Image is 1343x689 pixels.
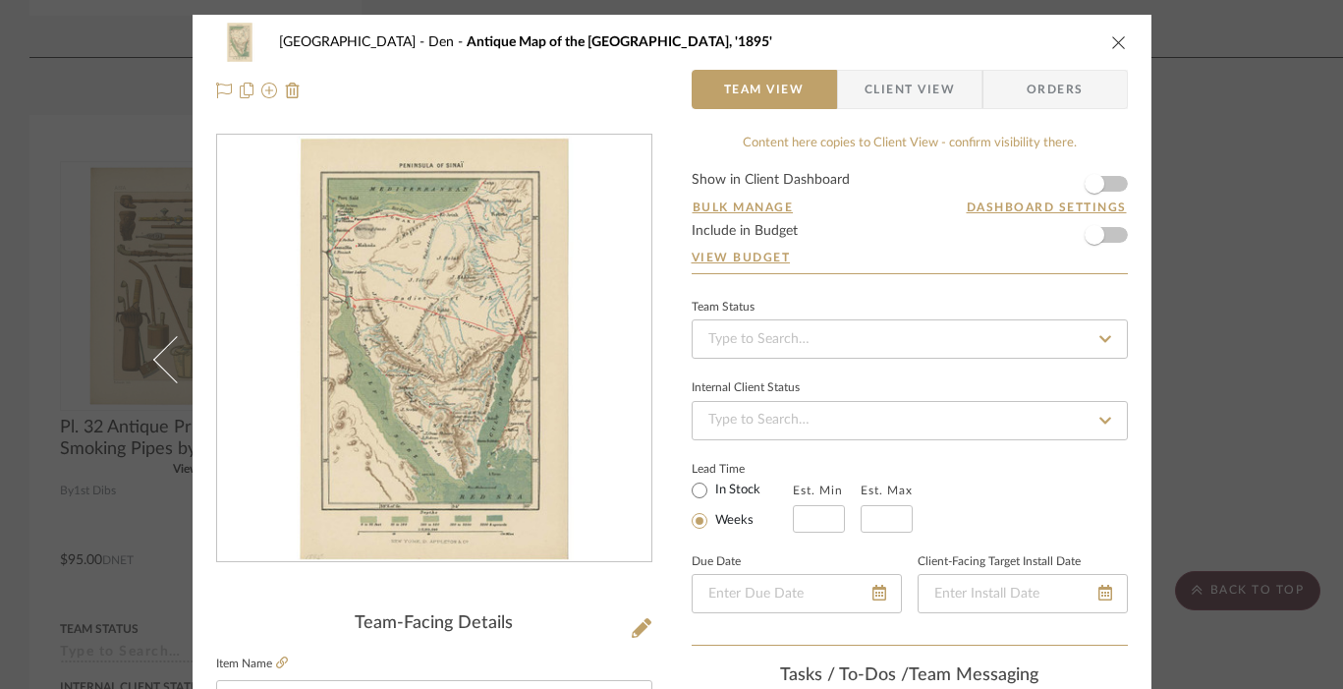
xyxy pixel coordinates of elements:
[216,656,288,672] label: Item Name
[918,557,1081,567] label: Client-Facing Target Install Date
[1005,70,1105,109] span: Orders
[692,303,755,313] div: Team Status
[692,319,1128,359] input: Type to Search…
[285,83,301,98] img: Remove from project
[966,199,1128,216] button: Dashboard Settings
[692,574,902,613] input: Enter Due Date
[216,23,263,62] img: 53f0aa3e-31f8-40f9-9ec0-a46134c251f1_48x40.jpg
[692,460,793,478] label: Lead Time
[692,665,1128,687] div: team Messaging
[1110,33,1128,51] button: close
[467,35,772,49] span: Antique Map of the [GEOGRAPHIC_DATA], '1895'
[217,136,651,562] div: 0
[279,35,428,49] span: [GEOGRAPHIC_DATA]
[780,666,909,684] span: Tasks / To-Dos /
[724,70,805,109] span: Team View
[793,484,843,497] label: Est. Min
[692,383,800,393] div: Internal Client Status
[692,401,1128,440] input: Type to Search…
[711,482,760,499] label: In Stock
[865,70,955,109] span: Client View
[692,478,793,533] mat-radio-group: Select item type
[861,484,913,497] label: Est. Max
[692,199,795,216] button: Bulk Manage
[692,134,1128,153] div: Content here copies to Client View - confirm visibility there.
[428,35,467,49] span: Den
[692,557,741,567] label: Due Date
[221,136,647,562] img: 53f0aa3e-31f8-40f9-9ec0-a46134c251f1_436x436.jpg
[918,574,1128,613] input: Enter Install Date
[216,613,652,635] div: Team-Facing Details
[692,250,1128,265] a: View Budget
[711,512,754,530] label: Weeks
